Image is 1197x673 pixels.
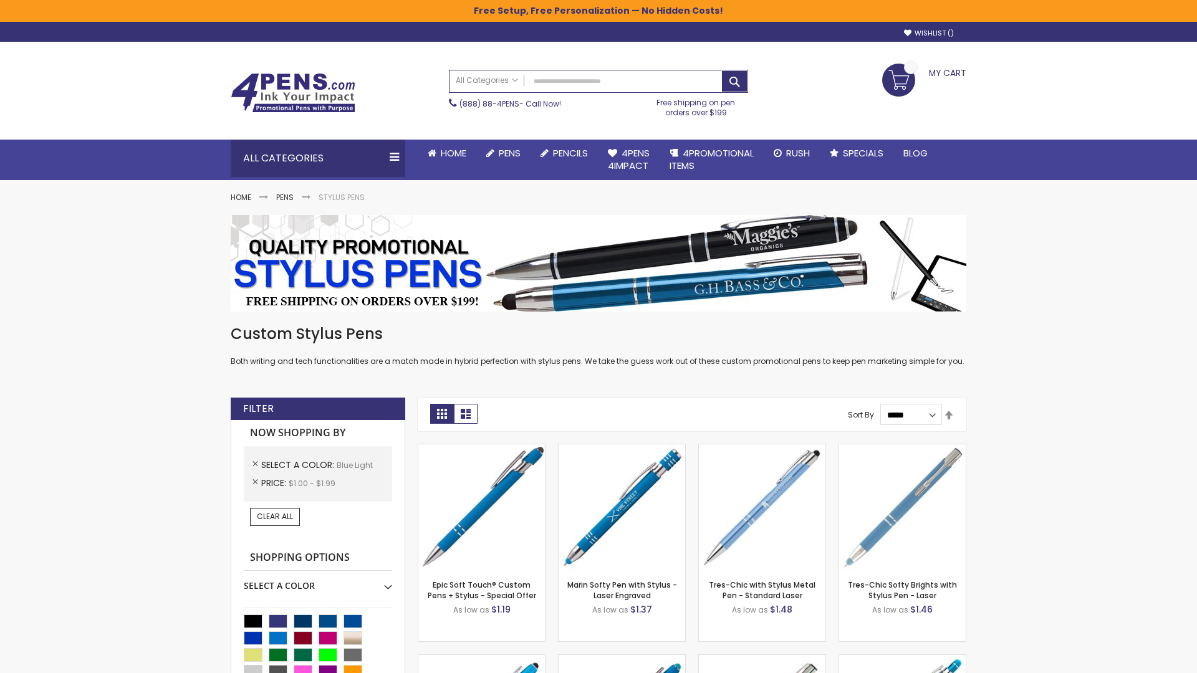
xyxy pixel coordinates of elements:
div: Both writing and tech functionalities are a match made in hybrid perfection with stylus pens. We ... [231,324,966,367]
img: 4Pens Custom Pens and Promotional Products [231,73,355,113]
span: Rush [786,146,810,160]
a: Phoenix Softy Brights with Stylus Pen - Laser-Blue - Light [839,654,966,665]
span: Pencils [553,146,588,160]
span: All Categories [456,75,518,85]
img: 4P-MS8B-Blue - Light [418,444,545,571]
span: Specials [843,146,883,160]
a: 4P-MS8B-Blue - Light [418,444,545,454]
strong: Now Shopping by [244,420,392,446]
a: All Categories [449,70,524,91]
strong: Filter [243,402,274,416]
span: Pens [499,146,521,160]
div: Select A Color [244,571,392,592]
a: Rush [764,140,820,167]
a: Clear All [250,508,300,525]
span: Home [441,146,466,160]
a: Ellipse Stylus Pen - Standard Laser-Blue - Light [418,654,545,665]
strong: Shopping Options [244,545,392,571]
span: Price [261,477,289,489]
img: Tres-Chic Softy Brights with Stylus Pen - Laser-Blue - Light [839,444,966,571]
a: Tres-Chic with Stylus Metal Pen - Standard Laser-Blue - Light [699,444,825,454]
strong: Stylus Pens [319,192,365,203]
a: Epic Soft Touch® Custom Pens + Stylus - Special Offer [428,580,536,600]
span: $1.37 [630,603,652,616]
a: Ellipse Softy Brights with Stylus Pen - Laser-Blue - Light [559,654,685,665]
div: Free shipping on pen orders over $199 [644,93,749,118]
span: As low as [732,604,768,615]
span: 4PROMOTIONAL ITEMS [670,146,754,172]
a: Marin Softy Pen with Stylus - Laser Engraved-Blue - Light [559,444,685,454]
img: Marin Softy Pen with Stylus - Laser Engraved-Blue - Light [559,444,685,571]
label: Sort By [848,409,874,420]
h1: Custom Stylus Pens [231,324,966,344]
span: Clear All [257,511,293,522]
a: 4Pens4impact [598,140,660,180]
a: Pens [276,192,294,203]
span: $1.19 [491,603,511,616]
span: As low as [872,604,908,615]
a: Home [418,140,476,167]
a: 4PROMOTIONALITEMS [660,140,764,180]
a: Blog [893,140,938,167]
a: Tres-Chic Touch Pen - Standard Laser-Blue - Light [699,654,825,665]
a: Wishlist [904,29,954,38]
div: All Categories [231,140,405,177]
span: $1.46 [910,603,933,616]
span: 4Pens 4impact [608,146,650,172]
strong: Grid [430,404,454,424]
span: Select A Color [261,459,337,471]
a: Tres-Chic with Stylus Metal Pen - Standard Laser [709,580,815,600]
a: Pens [476,140,531,167]
span: - Call Now! [459,98,561,109]
a: Specials [820,140,893,167]
a: Marin Softy Pen with Stylus - Laser Engraved [567,580,677,600]
span: $1.48 [770,603,792,616]
img: Tres-Chic with Stylus Metal Pen - Standard Laser-Blue - Light [699,444,825,571]
span: Blue Light [337,460,373,470]
a: Tres-Chic Softy Brights with Stylus Pen - Laser [848,580,957,600]
img: Stylus Pens [231,215,966,312]
span: As low as [592,604,628,615]
span: Blog [903,146,928,160]
a: (888) 88-4PENS [459,98,519,109]
a: Pencils [531,140,598,167]
span: $1.00 - $1.99 [289,478,335,489]
a: Home [231,192,251,203]
span: As low as [453,604,489,615]
a: Tres-Chic Softy Brights with Stylus Pen - Laser-Blue - Light [839,444,966,454]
